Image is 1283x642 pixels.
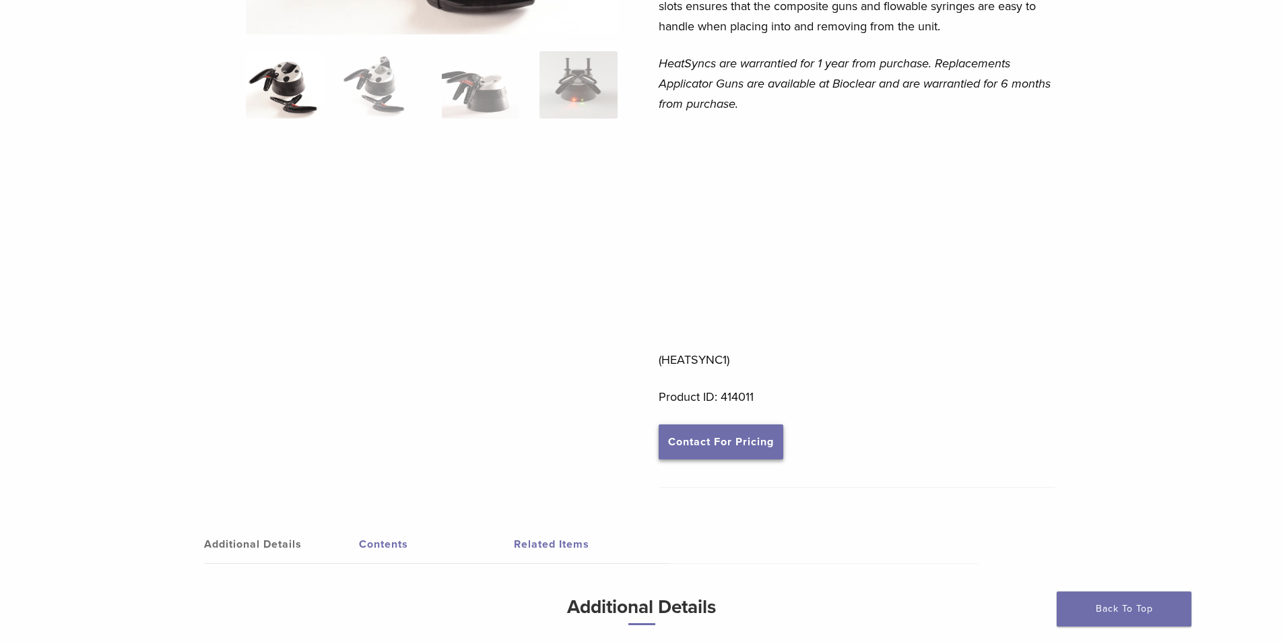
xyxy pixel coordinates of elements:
img: HeatSync Kit - Image 3 [442,51,519,119]
img: HeatSync Kit - Image 2 [343,51,421,119]
p: (HEATSYNC1) [659,131,1055,370]
a: Related Items [514,525,669,563]
a: Contents [359,525,514,563]
p: Product ID: 414011 [659,387,1055,407]
img: HeatSync-Kit-4-324x324.jpg [246,51,323,119]
img: HeatSync Kit - Image 4 [539,51,617,119]
a: Contact For Pricing [659,424,783,459]
h3: Additional Details [282,591,1002,636]
a: Additional Details [204,525,359,563]
a: Back To Top [1057,591,1191,627]
em: HeatSyncs are warrantied for 1 year from purchase. Replacements Applicator Guns are available at ... [659,56,1051,111]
